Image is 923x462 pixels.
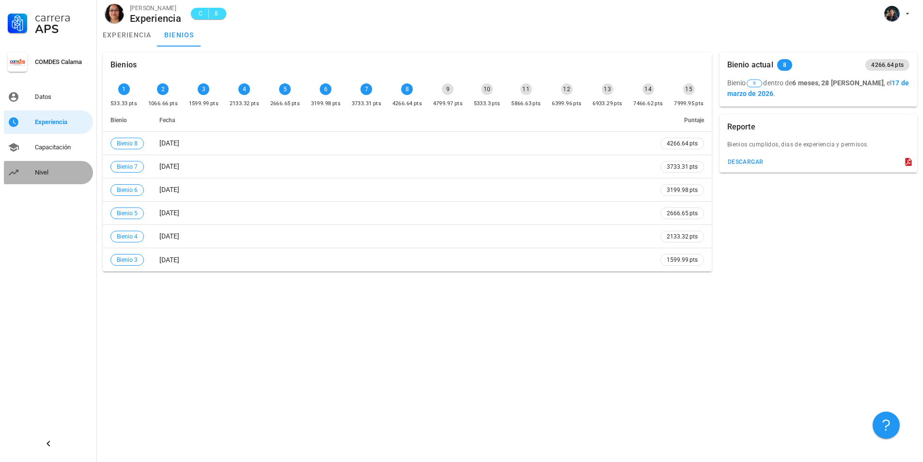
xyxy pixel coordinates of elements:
div: 3199.98 pts [311,99,341,109]
span: 4266.64 pts [871,59,904,71]
span: 3199.98 pts [667,185,698,195]
div: 7999.95 pts [674,99,704,109]
div: 7 [360,83,372,95]
span: Fecha [159,117,175,124]
div: 3 [198,83,209,95]
span: Bienio 7 [117,161,138,172]
div: 533.33 pts [110,99,137,109]
span: Bienio 6 [117,185,138,195]
div: Capacitación [35,143,89,151]
a: Datos [4,85,93,109]
div: 7466.62 pts [633,99,663,109]
th: Puntaje [653,109,712,132]
th: Bienio [103,109,152,132]
div: 15 [683,83,695,95]
span: [DATE] [159,139,179,147]
div: 8 [401,83,413,95]
span: [DATE] [159,209,179,217]
span: 8 [783,59,786,71]
a: bienios [157,23,201,47]
div: descargar [727,159,764,165]
a: Experiencia [4,111,93,134]
div: Datos [35,93,89,101]
div: 1599.99 pts [189,99,219,109]
button: descargar [723,155,767,169]
div: Carrera [35,12,89,23]
span: C [197,9,204,18]
div: 2 [157,83,169,95]
div: 4266.64 pts [392,99,422,109]
span: 2133.32 pts [667,232,698,241]
span: [DATE] [159,186,179,193]
span: 1599.99 pts [667,255,698,265]
span: Bienio 8 [117,138,138,149]
div: 1 [118,83,130,95]
div: 11 [520,83,532,95]
span: Puntaje [684,117,704,124]
span: [DATE] [159,162,179,170]
div: 6399.96 pts [552,99,581,109]
div: APS [35,23,89,35]
div: avatar [105,4,124,23]
div: 2666.65 pts [270,99,300,109]
span: 2666.65 pts [667,208,698,218]
span: 4266.64 pts [667,139,698,148]
div: 4799.97 pts [433,99,463,109]
span: Bienio 5 [117,208,138,219]
div: Experiencia [35,118,89,126]
span: 3733.31 pts [667,162,698,172]
div: 2133.32 pts [230,99,259,109]
div: 4 [238,83,250,95]
span: 9 [753,80,756,87]
span: 8 [213,9,220,18]
span: [DATE] [159,232,179,240]
div: avatar [884,6,900,21]
a: experiencia [97,23,157,47]
div: 6 [320,83,331,95]
div: 13 [602,83,613,95]
div: 9 [442,83,454,95]
a: Nivel [4,161,93,184]
span: Bienio dentro de , [727,79,885,87]
div: 5 [279,83,291,95]
div: 10 [481,83,493,95]
div: 1066.66 pts [148,99,178,109]
div: Bienio actual [727,52,773,78]
div: 3733.31 pts [352,99,381,109]
div: Experiencia [130,13,181,24]
div: Bienios [110,52,137,78]
a: Capacitación [4,136,93,159]
div: Nivel [35,169,89,176]
div: 5333.3 pts [474,99,501,109]
span: Bienio 3 [117,255,138,265]
div: 14 [642,83,654,95]
div: [PERSON_NAME] [130,3,181,13]
div: Bienios cumplidos, dias de experiencia y permisos. [720,140,917,155]
span: [DATE] [159,256,179,264]
div: 6933.29 pts [593,99,622,109]
div: 12 [561,83,573,95]
div: COMDES Calama [35,58,89,66]
b: 6 meses, 28 [PERSON_NAME] [792,79,884,87]
div: 5866.63 pts [511,99,541,109]
span: Bienio 4 [117,231,138,242]
div: Reporte [727,114,755,140]
th: Fecha [152,109,653,132]
span: Bienio [110,117,127,124]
